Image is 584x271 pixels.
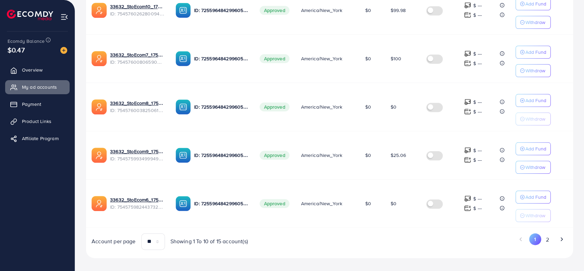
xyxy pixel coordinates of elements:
[22,84,57,90] span: My ad accounts
[541,233,553,246] button: Go to page 2
[515,112,551,125] button: Withdraw
[464,108,471,115] img: top-up amount
[5,97,70,111] a: Payment
[110,10,165,17] span: ID: 7545760262800949256
[473,1,482,10] p: $ ---
[473,146,482,155] p: $ ---
[260,151,289,160] span: Approved
[22,118,51,125] span: Product Links
[525,211,545,220] p: Withdraw
[515,190,551,204] button: Add Fund
[194,199,249,208] p: ID: 7255964842996056065
[5,132,70,145] a: Affiliate Program
[525,48,546,56] p: Add Fund
[464,11,471,19] img: top-up amount
[260,54,289,63] span: Approved
[464,195,471,202] img: top-up amount
[391,55,402,62] span: $100
[5,114,70,128] a: Product Links
[260,102,289,111] span: Approved
[110,148,165,162] div: <span class='underline'>33632_StoEcom9_1756884281946</span></br>7545759934999494663
[301,55,342,62] span: America/New_York
[335,233,568,246] ul: Pagination
[515,16,551,29] button: Withdraw
[110,204,165,210] span: ID: 7545759824437329937
[92,196,107,211] img: ic-ads-acc.e4c84228.svg
[176,3,191,18] img: ic-ba-acc.ded83a64.svg
[22,101,41,108] span: Payment
[92,148,107,163] img: ic-ads-acc.e4c84228.svg
[464,147,471,154] img: top-up amount
[110,107,165,114] span: ID: 7545760038250610705
[110,148,165,155] a: 33632_StoEcom9_1756884281946
[110,100,165,107] a: 33632_StoEcom8_1756884241053
[464,60,471,67] img: top-up amount
[5,80,70,94] a: My ad accounts
[176,196,191,211] img: ic-ba-acc.ded83a64.svg
[464,2,471,9] img: top-up amount
[301,200,342,207] span: America/New_York
[60,13,68,21] img: menu
[110,51,165,65] div: <span class='underline'>33632_StoEcom7_1756884208465</span></br>7545760080659005456
[464,50,471,57] img: top-up amount
[473,59,482,67] p: $ ---
[473,11,482,19] p: $ ---
[525,193,546,201] p: Add Fund
[525,66,545,75] p: Withdraw
[365,200,371,207] span: $0
[525,96,546,104] p: Add Fund
[260,6,289,15] span: Approved
[176,99,191,114] img: ic-ba-acc.ded83a64.svg
[365,55,371,62] span: $0
[8,45,25,55] span: $0.47
[110,3,165,10] a: 33632_StoEcom10_1756884312947
[194,103,249,111] p: ID: 7255964842996056065
[473,204,482,212] p: $ ---
[110,196,165,210] div: <span class='underline'>33632_StoEcom6_1756884155521</span></br>7545759824437329937
[301,7,342,14] span: America/New_York
[473,156,482,164] p: $ ---
[92,51,107,66] img: ic-ads-acc.e4c84228.svg
[110,3,165,17] div: <span class='underline'>33632_StoEcom10_1756884312947</span></br>7545760262800949256
[7,10,53,20] img: logo
[515,94,551,107] button: Add Fund
[22,135,59,142] span: Affiliate Program
[515,161,551,174] button: Withdraw
[60,47,67,54] img: image
[365,7,371,14] span: $0
[515,142,551,155] button: Add Fund
[110,51,165,58] a: 33632_StoEcom7_1756884208465
[525,18,545,26] p: Withdraw
[110,59,165,65] span: ID: 7545760080659005456
[529,233,541,245] button: Go to page 1
[194,54,249,63] p: ID: 7255964842996056065
[464,205,471,212] img: top-up amount
[110,155,165,162] span: ID: 7545759934999494663
[365,152,371,159] span: $0
[525,163,545,171] p: Withdraw
[391,103,396,110] span: $0
[176,148,191,163] img: ic-ba-acc.ded83a64.svg
[176,51,191,66] img: ic-ba-acc.ded83a64.svg
[515,46,551,59] button: Add Fund
[92,3,107,18] img: ic-ads-acc.e4c84228.svg
[260,199,289,208] span: Approved
[194,6,249,14] p: ID: 7255964842996056065
[556,233,568,245] button: Go to next page
[473,50,482,58] p: $ ---
[301,152,342,159] span: America/New_York
[525,115,545,123] p: Withdraw
[515,209,551,222] button: Withdraw
[515,64,551,77] button: Withdraw
[473,108,482,116] p: $ ---
[365,103,371,110] span: $0
[8,38,45,45] span: Ecomdy Balance
[194,151,249,159] p: ID: 7255964842996056065
[92,237,136,245] span: Account per page
[301,103,342,110] span: America/New_York
[525,145,546,153] p: Add Fund
[5,63,70,77] a: Overview
[110,100,165,114] div: <span class='underline'>33632_StoEcom8_1756884241053</span></br>7545760038250610705
[464,156,471,163] img: top-up amount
